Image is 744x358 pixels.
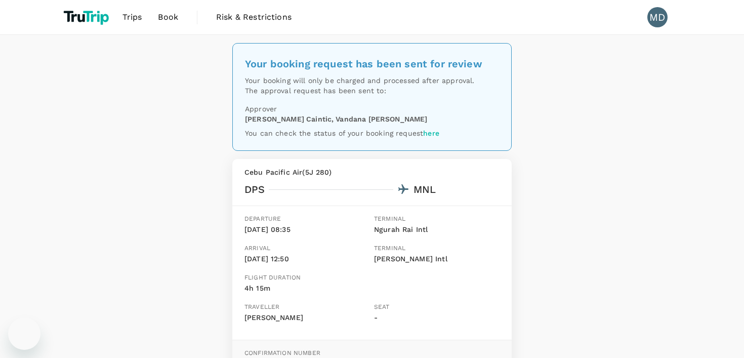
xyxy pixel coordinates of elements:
p: Approver [245,104,499,114]
p: [PERSON_NAME] Caintic , [245,114,334,124]
a: here [423,129,439,137]
p: Ngurah Rai Intl [374,224,500,235]
p: [PERSON_NAME] [244,312,370,324]
span: Risk & Restrictions [216,11,292,23]
div: MNL [414,181,436,197]
p: Departure [244,214,370,224]
p: Seat [374,302,500,312]
p: Cebu Pacific Air ( 5J 280 ) [244,167,500,177]
div: Your booking request has been sent for review [245,56,499,72]
p: Terminal [374,244,500,254]
p: Your booking will only be charged and processed after approval. [245,75,499,86]
div: MD [647,7,668,27]
p: You can check the status of your booking request [245,128,499,138]
p: The approval request has been sent to: [245,86,499,96]
p: [PERSON_NAME] Intl [374,254,500,265]
iframe: Button to launch messaging window [8,317,40,350]
span: Trips [122,11,142,23]
p: Arrival [244,244,370,254]
p: Traveller [244,302,370,312]
p: [DATE] 12:50 [244,254,370,265]
p: Flight duration [244,273,301,283]
p: 4h 15m [244,283,301,294]
span: Book [158,11,178,23]
p: Vandana [PERSON_NAME] [336,114,427,124]
p: - [374,312,500,324]
p: [DATE] 08:35 [244,224,370,235]
p: Terminal [374,214,500,224]
img: TruTrip logo [60,6,114,28]
div: DPS [244,181,265,197]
